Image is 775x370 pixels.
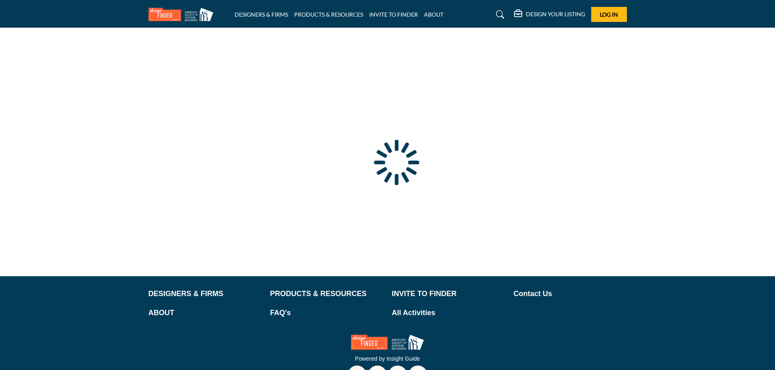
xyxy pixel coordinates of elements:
[294,11,363,18] a: PRODUCTS & RESOURCES
[600,11,618,18] span: Log In
[270,288,383,299] a: PRODUCTS & RESOURCES
[369,11,418,18] a: INVITE TO FINDER
[149,8,217,21] img: Site Logo
[351,335,424,350] img: No Site Logo
[514,10,585,19] div: DESIGN YOUR LISTING
[149,288,262,299] a: DESIGNERS & FIRMS
[270,307,383,318] a: FAQ's
[488,8,510,21] a: Search
[591,7,627,22] button: Log In
[514,288,627,299] a: Contact Us
[355,355,420,362] a: Powered by Insight Guide
[392,307,505,318] a: All Activities
[149,307,262,318] a: ABOUT
[392,288,505,299] a: INVITE TO FINDER
[424,11,443,18] a: ABOUT
[235,11,288,18] a: DESIGNERS & FIRMS
[526,11,585,18] h5: DESIGN YOUR LISTING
